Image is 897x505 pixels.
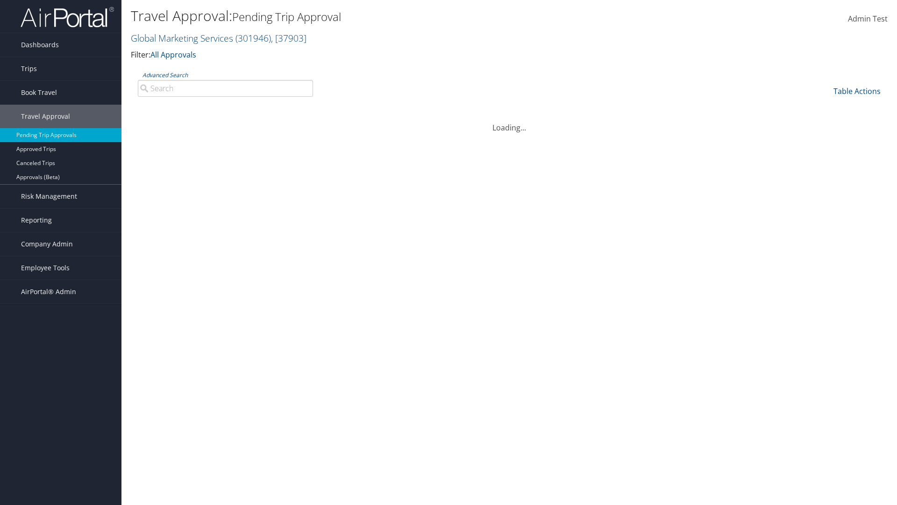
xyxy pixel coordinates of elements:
span: Travel Approval [21,105,70,128]
span: Risk Management [21,185,77,208]
span: AirPortal® Admin [21,280,76,303]
a: Advanced Search [142,71,188,79]
span: , [ 37903 ] [271,32,306,44]
span: Trips [21,57,37,80]
a: Table Actions [833,86,881,96]
a: Global Marketing Services [131,32,306,44]
a: All Approvals [150,50,196,60]
input: Advanced Search [138,80,313,97]
span: Dashboards [21,33,59,57]
div: Loading... [131,111,888,133]
span: Company Admin [21,232,73,256]
span: Reporting [21,209,52,232]
p: Filter: [131,49,635,61]
span: Book Travel [21,81,57,104]
img: airportal-logo.png [21,6,114,28]
span: ( 301946 ) [235,32,271,44]
small: Pending Trip Approval [232,9,341,24]
span: Employee Tools [21,256,70,280]
span: Admin Test [848,14,888,24]
h1: Travel Approval: [131,6,635,26]
a: Admin Test [848,5,888,34]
